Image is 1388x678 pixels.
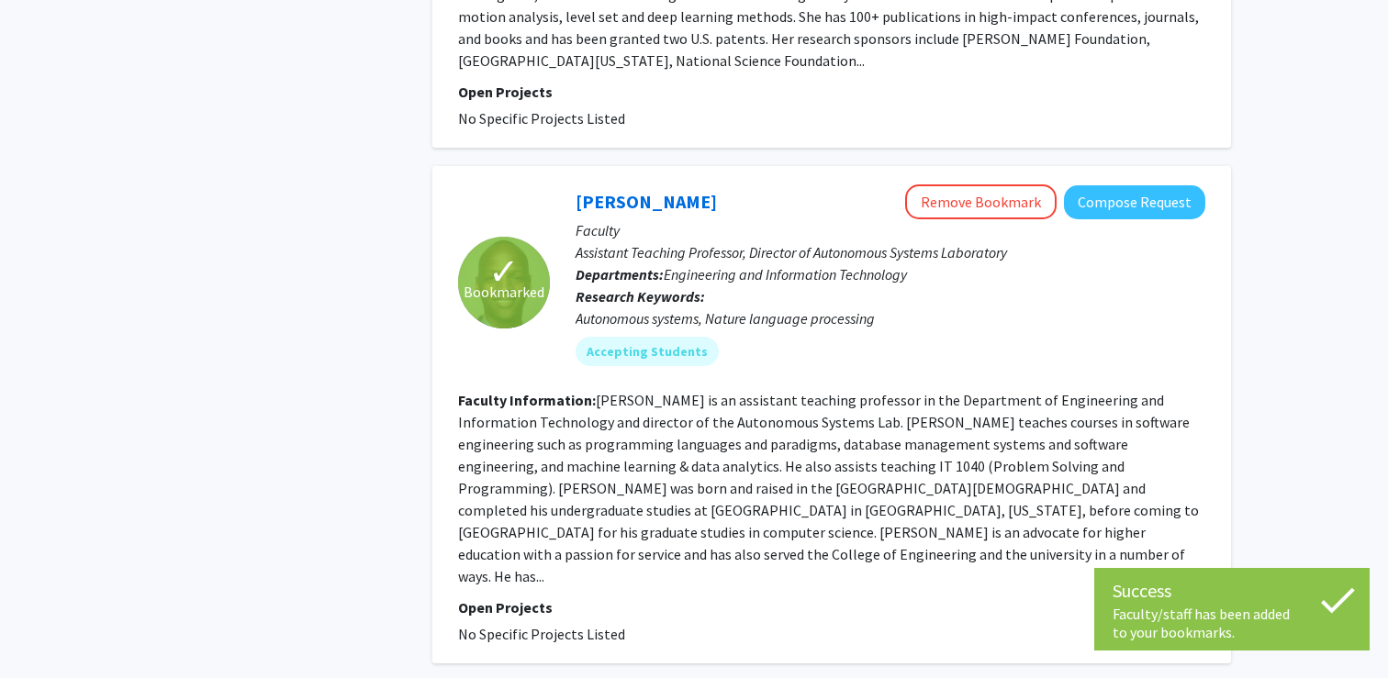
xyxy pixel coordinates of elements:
[576,219,1205,241] p: Faculty
[1113,605,1351,641] div: Faculty/staff has been added to your bookmarks.
[576,307,1205,329] div: Autonomous systems, Nature language processing
[576,241,1205,263] p: Assistant Teaching Professor, Director of Autonomous Systems Laboratory
[664,265,907,283] span: Engineering and Information Technology
[1310,595,1374,664] iframe: Chat
[576,265,664,283] b: Departments:
[488,262,520,281] span: ✓
[464,281,544,303] span: Bookmarked
[905,184,1057,219] button: Remove Bookmark
[458,625,625,643] span: No Specific Projects Listed
[1064,185,1205,219] button: Compose Request to Kristofferson Culmer
[458,391,596,409] b: Faculty Information:
[576,190,717,213] a: [PERSON_NAME]
[458,391,1199,585] fg-read-more: [PERSON_NAME] is an assistant teaching professor in the Department of Engineering and Information...
[1113,577,1351,605] div: Success
[458,596,1205,618] p: Open Projects
[576,337,719,366] mat-chip: Accepting Students
[458,109,625,128] span: No Specific Projects Listed
[576,287,705,306] b: Research Keywords:
[458,81,1205,103] p: Open Projects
